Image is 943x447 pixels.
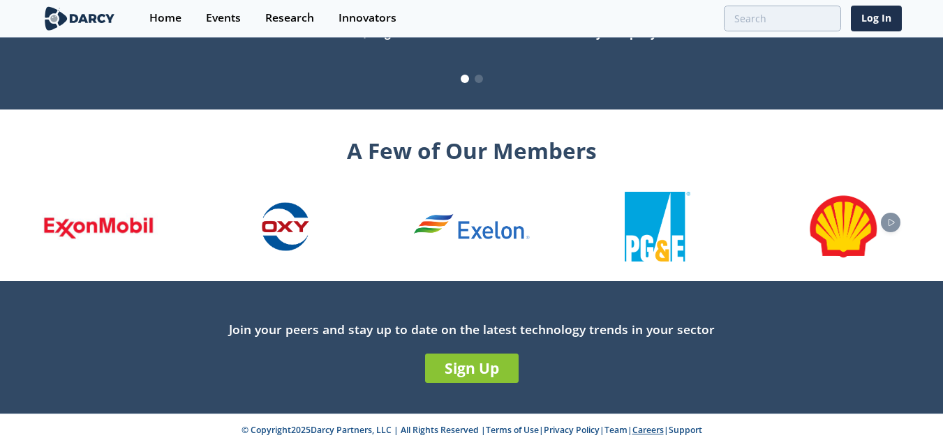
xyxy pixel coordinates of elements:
a: Terms of Use [486,424,539,436]
input: Advanced Search [724,6,841,31]
a: Team [604,424,628,436]
div: Research [265,13,314,24]
img: 1616523637306-Exelon.png [413,213,529,239]
div: Join your peers and stay up to date on the latest technology trends in your sector [42,320,902,338]
div: Next slide [881,213,900,232]
a: Careers [632,424,664,436]
a: Sign Up [425,354,519,383]
div: 2 / 26 [228,192,343,262]
div: A Few of Our Members [42,129,902,167]
div: 4 / 26 [600,192,715,262]
img: logo-wide.svg [42,6,118,31]
a: Support [669,424,702,436]
div: Events [206,13,241,24]
a: Log In [851,6,902,31]
p: © Copyright 2025 Darcy Partners, LLC | All Rights Reserved | | | | | [45,424,899,437]
img: 1610032686208-exxonmobil.com.png [42,213,158,240]
img: shell.com-small.png [808,192,878,262]
div: 1 / 26 [42,213,158,240]
img: 1616524801804-PG%26E.png [625,192,691,262]
a: Privacy Policy [544,424,600,436]
div: 3 / 26 [413,213,529,239]
img: 1680809104427-OXY_LOGO_COLOR_RGB%20%28002%29.png [251,192,320,262]
div: 5 / 26 [785,192,901,262]
div: Innovators [339,13,396,24]
div: Home [149,13,181,24]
